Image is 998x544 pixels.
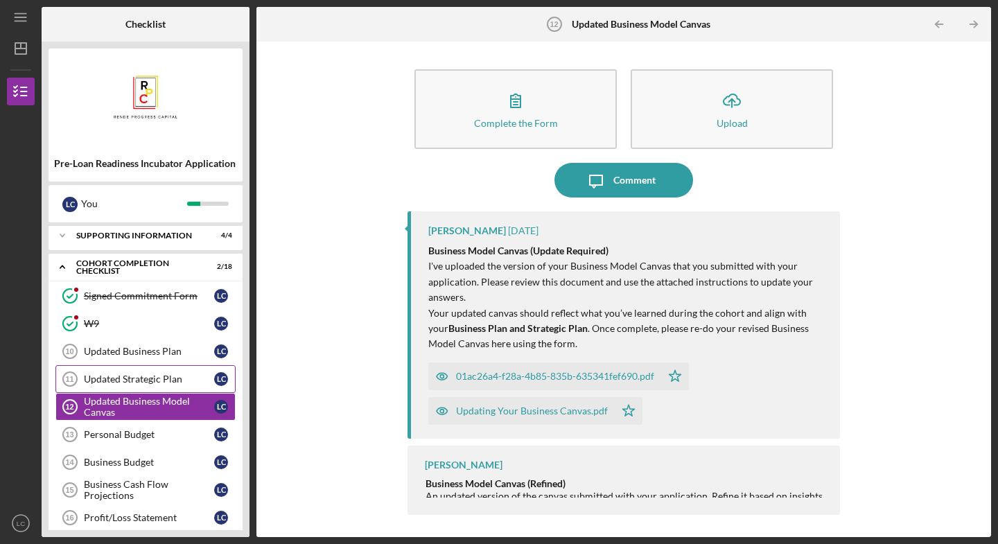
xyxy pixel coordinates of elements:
[84,396,214,418] div: Updated Business Model Canvas
[65,514,73,522] tspan: 16
[426,477,566,489] strong: Business Model Canvas (Refined)
[84,290,214,301] div: Signed Commitment Form
[428,306,826,352] p: Your updated canvas should reflect what you’ve learned during the cohort and align with your . On...
[508,225,539,236] time: 2025-09-23 19:20
[550,20,558,28] tspan: 12
[214,289,228,303] div: L C
[214,483,228,497] div: L C
[55,282,236,310] a: Signed Commitment FormLC
[613,163,656,198] div: Comment
[55,448,236,476] a: 14Business BudgetLC
[125,19,166,30] b: Checklist
[55,421,236,448] a: 13Personal BudgetLC
[428,243,826,306] p: I've uploaded the version of your Business Model Canvas that you submitted with your application....
[214,400,228,414] div: L C
[84,318,214,329] div: W9
[474,118,558,128] div: Complete the Form
[426,491,825,513] div: An updated version of the canvas submitted with your application. Refine it based on insights gai...
[425,459,502,471] div: [PERSON_NAME]
[54,158,237,169] div: Pre-Loan Readiness Incubator Application
[428,245,609,256] strong: Business Model Canvas (Update Required)
[65,403,73,411] tspan: 12
[717,118,748,128] div: Upload
[55,504,236,532] a: 16Profit/Loss StatementLC
[207,263,232,271] div: 2 / 18
[17,520,25,527] text: LC
[65,486,73,494] tspan: 15
[214,344,228,358] div: L C
[84,457,214,468] div: Business Budget
[65,347,73,356] tspan: 10
[55,337,236,365] a: 10Updated Business PlanLC
[207,231,232,240] div: 4 / 4
[81,192,187,216] div: You
[55,393,236,421] a: 12Updated Business Model CanvasLC
[631,69,833,149] button: Upload
[76,231,198,240] div: Supporting Information
[214,428,228,441] div: L C
[448,322,588,334] strong: Business Plan and Strategic Plan
[456,371,654,382] div: 01ac26a4-f28a-4b85-835b-635341fef690.pdf
[62,197,78,212] div: L C
[49,55,243,139] img: Product logo
[84,429,214,440] div: Personal Budget
[214,372,228,386] div: L C
[84,479,214,501] div: Business Cash Flow Projections
[84,346,214,357] div: Updated Business Plan
[414,69,617,149] button: Complete the Form
[456,405,608,416] div: Updating Your Business Canvas.pdf
[65,375,73,383] tspan: 11
[76,259,198,275] div: Cohort Completion Checklist
[65,458,74,466] tspan: 14
[65,430,73,439] tspan: 13
[55,310,236,337] a: W9LC
[55,476,236,504] a: 15Business Cash Flow ProjectionsLC
[214,511,228,525] div: L C
[7,509,35,537] button: LC
[214,317,228,331] div: L C
[55,365,236,393] a: 11Updated Strategic PlanLC
[572,19,710,30] b: Updated Business Model Canvas
[428,362,689,390] button: 01ac26a4-f28a-4b85-835b-635341fef690.pdf
[428,397,642,425] button: Updating Your Business Canvas.pdf
[84,374,214,385] div: Updated Strategic Plan
[554,163,693,198] button: Comment
[214,455,228,469] div: L C
[84,512,214,523] div: Profit/Loss Statement
[428,225,506,236] div: [PERSON_NAME]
